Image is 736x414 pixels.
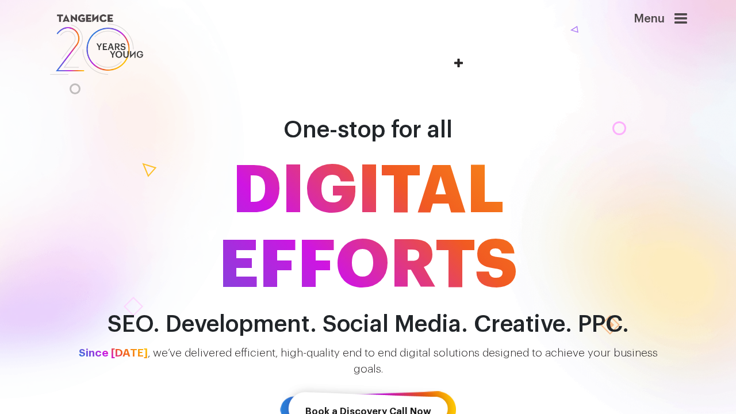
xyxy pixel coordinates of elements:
[40,345,696,378] p: , we’ve delivered efficient, high-quality end to end digital solutions designed to achieve your b...
[79,347,148,358] span: Since [DATE]
[40,312,696,338] h2: SEO. Development. Social Media. Creative. PPC.
[49,11,144,78] img: logo SVG
[283,118,453,141] span: One-stop for all
[40,154,696,303] span: DIGITAL EFFORTS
